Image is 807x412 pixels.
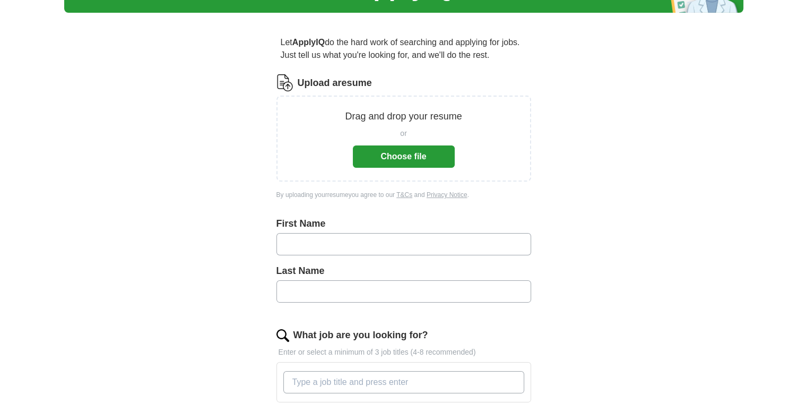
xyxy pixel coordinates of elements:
label: First Name [276,217,531,231]
p: Enter or select a minimum of 3 job titles (4-8 recommended) [276,347,531,358]
a: Privacy Notice [427,191,467,199]
div: By uploading your resume you agree to our and . [276,190,531,200]
p: Drag and drop your resume [345,109,462,124]
input: Type a job title and press enter [283,371,524,393]
a: T&Cs [396,191,412,199]
label: Last Name [276,264,531,278]
button: Choose file [353,145,455,168]
img: search.png [276,329,289,342]
strong: ApplyIQ [292,38,325,47]
img: CV Icon [276,74,293,91]
p: Let do the hard work of searching and applying for jobs. Just tell us what you're looking for, an... [276,32,531,66]
span: or [400,128,406,139]
label: Upload a resume [298,76,372,90]
label: What job are you looking for? [293,328,428,342]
